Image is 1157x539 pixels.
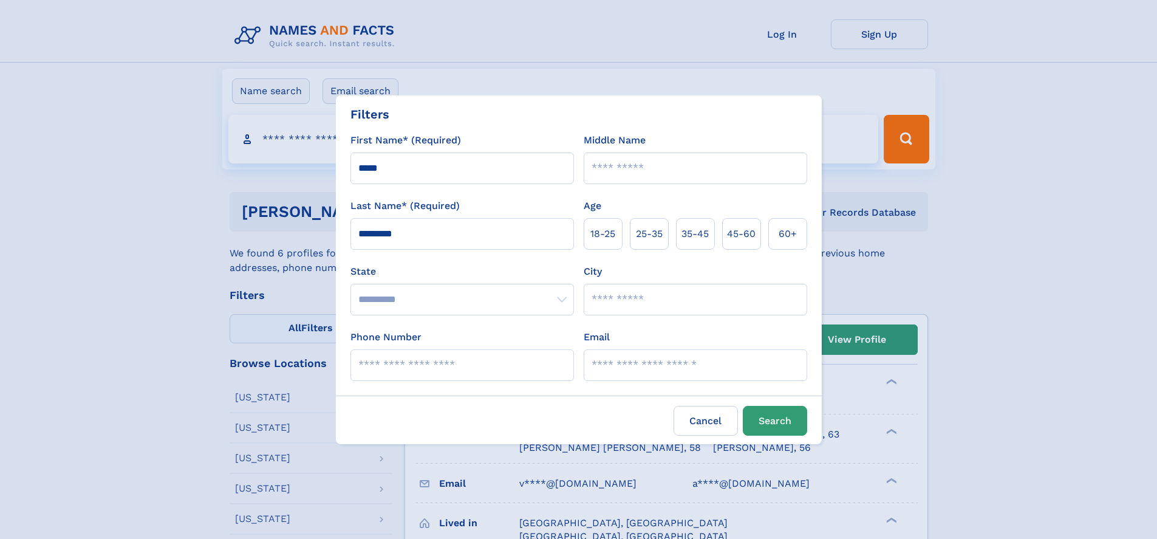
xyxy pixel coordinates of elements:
span: 45‑60 [727,227,756,241]
label: Cancel [674,406,738,436]
label: Last Name* (Required) [350,199,460,213]
span: 18‑25 [590,227,615,241]
label: First Name* (Required) [350,133,461,148]
label: Phone Number [350,330,422,345]
span: 25‑35 [636,227,663,241]
span: 35‑45 [681,227,709,241]
label: Middle Name [584,133,646,148]
span: 60+ [779,227,797,241]
label: Age [584,199,601,213]
button: Search [743,406,807,436]
div: Filters [350,105,389,123]
label: City [584,264,602,279]
label: State [350,264,574,279]
label: Email [584,330,610,345]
